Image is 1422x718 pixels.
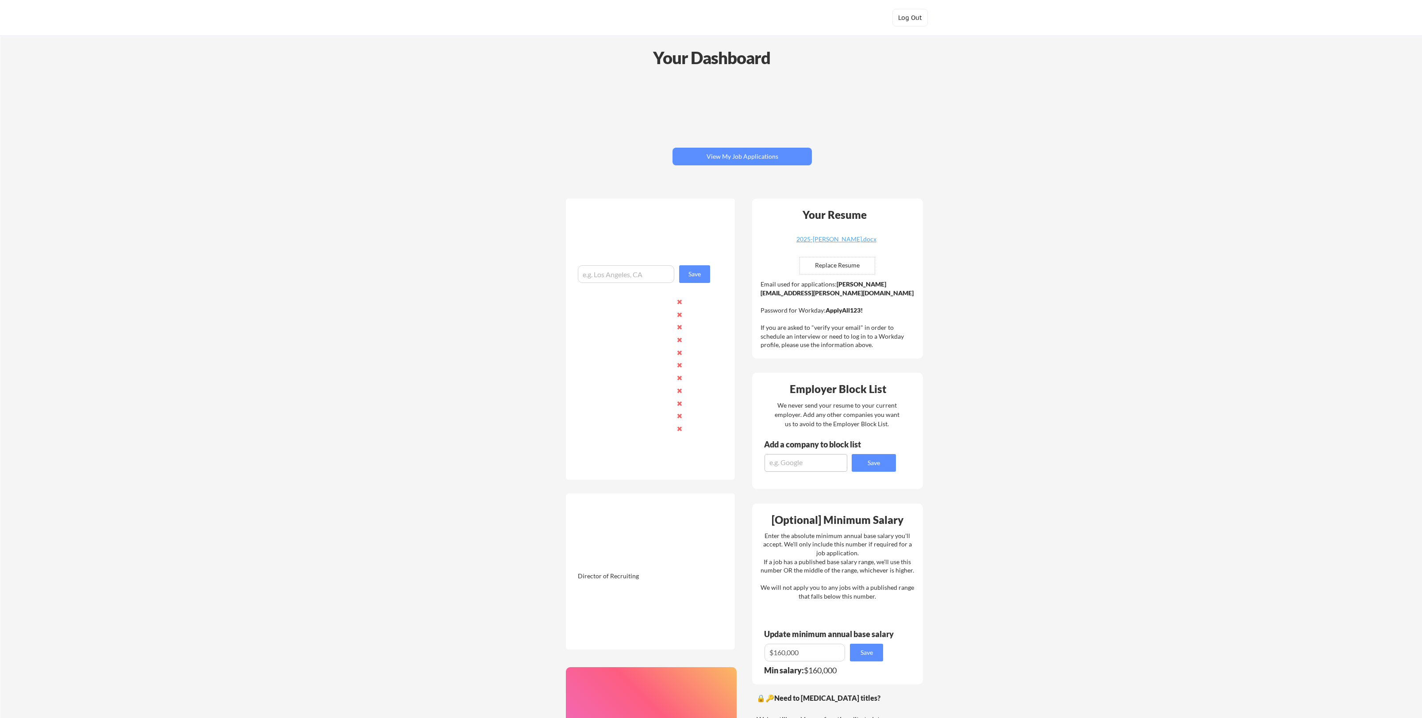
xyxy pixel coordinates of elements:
div: [Optional] Minimum Salary [755,515,920,525]
button: Save [850,644,883,661]
div: Employer Block List [756,384,920,394]
button: Save [679,265,710,283]
input: E.g. $100,000 [765,644,845,661]
strong: [PERSON_NAME][EMAIL_ADDRESS][PERSON_NAME][DOMAIN_NAME] [761,280,914,297]
div: Your Resume [791,210,878,220]
button: View My Job Applications [673,148,812,165]
div: 2025-[PERSON_NAME].docx [784,236,889,242]
input: e.g. Los Angeles, CA [578,265,674,283]
div: Your Dashboard [1,45,1422,70]
div: Update minimum annual base salary [764,630,897,638]
div: Enter the absolute minimum annual base salary you'll accept. We'll only include this number if re... [761,531,914,601]
strong: Min salary: [764,665,804,675]
div: $160,000 [764,666,889,674]
div: Director of Recruiting [578,572,671,581]
strong: ApplyAll123! [826,306,863,314]
strong: Need to [MEDICAL_DATA] titles? [774,694,880,702]
div: Add a company to block list [764,440,875,448]
div: Email used for applications: Password for Workday: If you are asked to "verify your email" in ord... [761,280,917,349]
button: Save [852,454,896,472]
a: 2025-[PERSON_NAME].docx [784,236,889,250]
button: Log Out [892,9,928,27]
div: We never send your resume to your current employer. Add any other companies you want us to avoid ... [774,401,900,428]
